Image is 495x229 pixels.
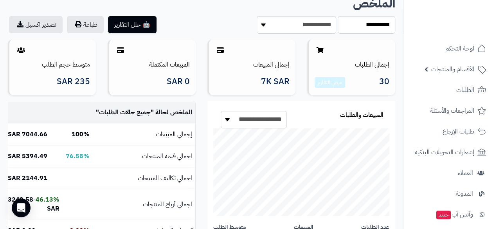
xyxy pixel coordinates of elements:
a: إشعارات التحويلات البنكية [408,143,490,162]
span: جميع حالات الطلبات [99,108,151,117]
b: 46.13% [36,195,59,204]
td: اجمالي قيمة المنتجات [93,146,195,167]
div: Open Intercom Messenger [12,198,31,217]
span: لوحة التحكم [445,43,474,54]
span: وآتس آب [436,209,473,220]
span: المراجعات والأسئلة [430,105,474,116]
a: متوسط حجم الطلب [42,60,90,69]
b: 2144.91 SAR [8,173,47,183]
span: الأقسام والمنتجات [431,64,474,75]
a: المدونة [408,184,490,203]
span: 0 SAR [167,77,190,86]
td: اجمالي تكاليف المنتجات [93,168,195,189]
span: العملاء [458,168,473,179]
b: 7044.66 SAR [8,130,47,139]
span: الطلبات [456,85,474,96]
td: الملخص لحالة " " [93,102,195,123]
a: المراجعات والأسئلة [408,101,490,120]
b: 3249.58 SAR [8,195,59,213]
a: المبيعات المكتملة [149,60,190,69]
a: الطلبات [408,81,490,99]
img: logo-2.png [442,20,488,36]
td: اجمالي أرباح المنتجات [93,189,195,220]
h3: المبيعات والطلبات [340,112,383,119]
b: 5394.49 SAR [8,151,47,161]
b: 100% [72,130,90,139]
span: المدونة [456,188,473,199]
a: لوحة التحكم [408,39,490,58]
b: 76.58% [66,151,90,161]
a: وآتس آبجديد [408,205,490,224]
span: 7K SAR [261,77,290,86]
button: 🤖 حلل التقارير [108,16,157,33]
td: - [5,189,63,220]
button: طباعة [67,16,104,33]
span: جديد [436,211,451,219]
span: 30 [379,77,389,88]
a: العملاء [408,164,490,182]
span: 235 SAR [57,77,90,86]
a: إجمالي الطلبات [355,60,389,69]
a: إجمالي المبيعات [253,60,290,69]
span: طلبات الإرجاع [443,126,474,137]
a: تصدير اكسيل [9,16,63,33]
span: إشعارات التحويلات البنكية [415,147,474,158]
a: عرض التقارير [317,78,342,87]
a: طلبات الإرجاع [408,122,490,141]
td: إجمالي المبيعات [93,124,195,145]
